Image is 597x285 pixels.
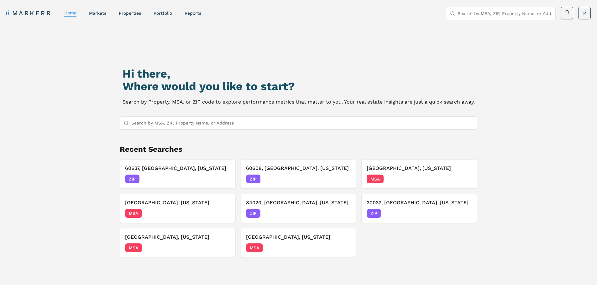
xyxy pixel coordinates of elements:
a: home [64,10,76,15]
button: 60637, [GEOGRAPHIC_DATA], [US_STATE]ZIP[DATE] [120,159,236,189]
button: [GEOGRAPHIC_DATA], [US_STATE]MSA[DATE] [361,159,477,189]
input: Search by MSA, ZIP, Property Name, or Address [131,117,474,129]
button: [GEOGRAPHIC_DATA], [US_STATE]MSA[DATE] [120,228,236,257]
button: P [578,7,591,19]
a: reports [185,11,201,16]
input: Search by MSA, ZIP, Property Name, or Address [458,7,552,20]
a: MARKERR [6,9,52,18]
h3: 84020, [GEOGRAPHIC_DATA], [US_STATE] [246,199,351,206]
span: [DATE] [458,210,472,216]
span: ZIP [246,175,260,183]
button: 60608, [GEOGRAPHIC_DATA], [US_STATE]ZIP[DATE] [241,159,357,189]
h2: Recent Searches [120,144,478,154]
button: 84020, [GEOGRAPHIC_DATA], [US_STATE]ZIP[DATE] [241,194,357,223]
span: ZIP [125,175,139,183]
button: [GEOGRAPHIC_DATA], [US_STATE]MSA[DATE] [120,194,236,223]
span: ZIP [367,209,381,218]
h3: 30032, [GEOGRAPHIC_DATA], [US_STATE] [367,199,472,206]
span: [DATE] [337,245,351,251]
span: [DATE] [337,176,351,182]
h3: [GEOGRAPHIC_DATA], [US_STATE] [125,199,230,206]
button: [GEOGRAPHIC_DATA], [US_STATE]MSA[DATE] [241,228,357,257]
h1: Hi there, [123,68,475,80]
a: markets [89,11,106,16]
h3: 60608, [GEOGRAPHIC_DATA], [US_STATE] [246,165,351,172]
span: [DATE] [216,245,230,251]
span: [DATE] [458,176,472,182]
span: ZIP [246,209,260,218]
h3: 60637, [GEOGRAPHIC_DATA], [US_STATE] [125,165,230,172]
span: [DATE] [337,210,351,216]
button: 30032, [GEOGRAPHIC_DATA], [US_STATE]ZIP[DATE] [361,194,477,223]
span: P [583,10,586,16]
a: properties [119,11,141,16]
span: [DATE] [216,210,230,216]
a: Portfolio [154,11,172,16]
span: MSA [246,243,263,252]
span: MSA [125,243,142,252]
span: MSA [367,175,384,183]
h2: Where would you like to start? [123,80,475,93]
h3: [GEOGRAPHIC_DATA], [US_STATE] [246,233,351,241]
span: MSA [125,209,142,218]
h3: [GEOGRAPHIC_DATA], [US_STATE] [367,165,472,172]
span: [DATE] [216,176,230,182]
h3: [GEOGRAPHIC_DATA], [US_STATE] [125,233,230,241]
p: Search by Property, MSA, or ZIP code to explore performance metrics that matter to you. Your real... [123,98,475,106]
